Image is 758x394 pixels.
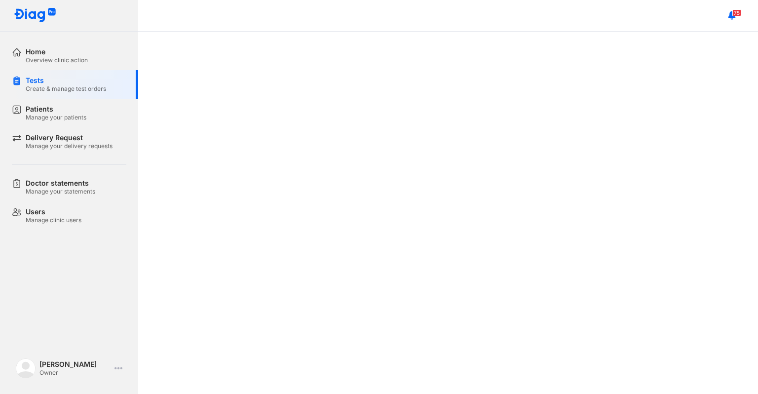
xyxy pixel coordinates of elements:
[26,207,81,216] div: Users
[16,358,36,378] img: logo
[26,56,88,64] div: Overview clinic action
[26,142,113,150] div: Manage your delivery requests
[39,369,111,377] div: Owner
[26,133,113,142] div: Delivery Request
[26,114,86,121] div: Manage your patients
[26,179,95,188] div: Doctor statements
[26,105,86,114] div: Patients
[26,85,106,93] div: Create & manage test orders
[732,9,741,16] span: 75
[26,47,88,56] div: Home
[26,188,95,196] div: Manage your statements
[39,360,111,369] div: [PERSON_NAME]
[26,76,106,85] div: Tests
[26,216,81,224] div: Manage clinic users
[14,8,56,23] img: logo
